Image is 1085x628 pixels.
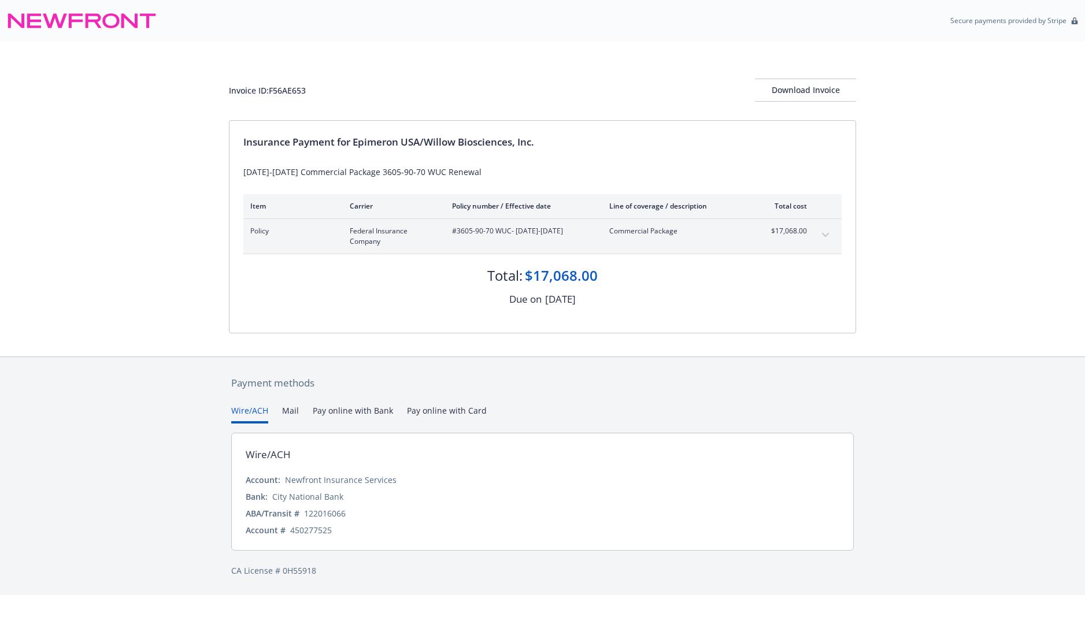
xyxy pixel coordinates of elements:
span: Federal Insurance Company [350,226,434,247]
button: Pay online with Bank [313,404,393,423]
span: Commercial Package [609,226,745,236]
div: 450277525 [290,524,332,536]
div: City National Bank [272,490,343,503]
div: Payment methods [231,376,854,391]
div: Policy number / Effective date [452,201,591,211]
div: ABA/Transit # [246,507,299,519]
div: Wire/ACH [246,447,291,462]
div: Due on [509,292,542,307]
span: $17,068.00 [764,226,807,236]
div: [DATE] [545,292,576,307]
button: expand content [816,226,835,244]
div: Insurance Payment for Epimeron USA/Willow Biosciences, Inc. [243,135,842,150]
span: #3605-90-70 WUC - [DATE]-[DATE] [452,226,591,236]
div: PolicyFederal Insurance Company#3605-90-70 WUC- [DATE]-[DATE]Commercial Package$17,068.00expand c... [243,219,842,254]
div: $17,068.00 [525,266,598,285]
div: 122016066 [304,507,346,519]
div: Total cost [764,201,807,211]
div: Invoice ID: F56AE653 [229,84,306,96]
span: Policy [250,226,331,236]
div: Newfront Insurance Services [285,474,397,486]
div: Item [250,201,331,211]
button: Download Invoice [755,79,856,102]
button: Pay online with Card [407,404,487,423]
div: Total: [487,266,523,285]
div: Carrier [350,201,434,211]
button: Wire/ACH [231,404,268,423]
div: Account: [246,474,280,486]
p: Secure payments provided by Stripe [950,16,1067,25]
div: Line of coverage / description [609,201,745,211]
button: Mail [282,404,299,423]
div: CA License # 0H55918 [231,564,854,577]
div: Download Invoice [755,79,856,101]
div: Bank: [246,490,268,503]
div: [DATE]-[DATE] Commercial Package 3605-90-70 WUC Renewal [243,166,842,178]
div: Account # [246,524,286,536]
